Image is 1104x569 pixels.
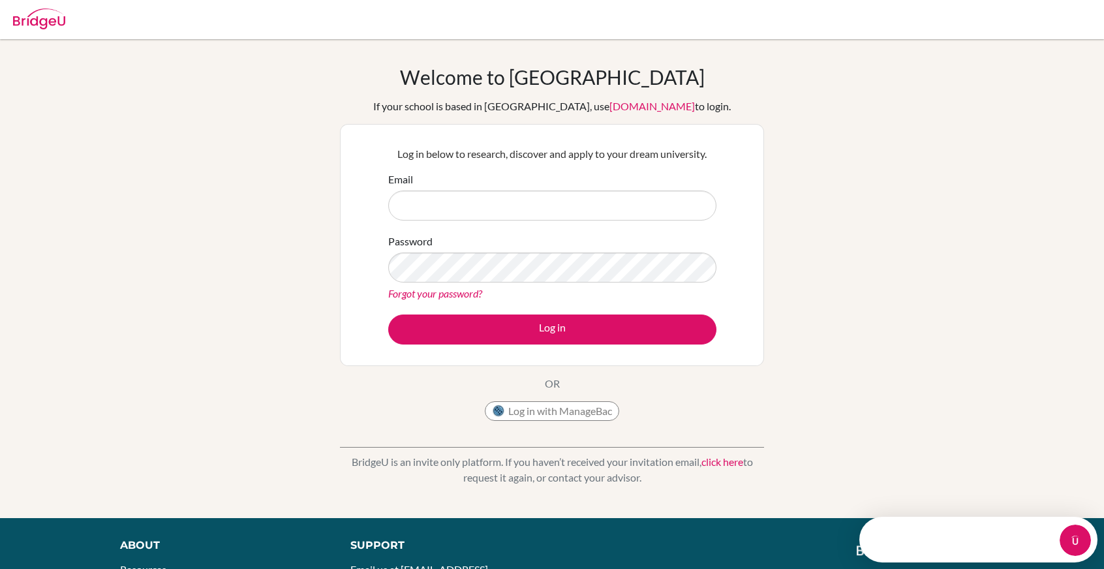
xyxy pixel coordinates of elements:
p: BridgeU is an invite only platform. If you haven’t received your invitation email, to request it ... [340,454,764,485]
p: Log in below to research, discover and apply to your dream university. [388,146,716,162]
a: Forgot your password? [388,287,482,300]
a: [DOMAIN_NAME] [609,100,695,112]
div: Open Intercom Messenger [5,5,253,41]
div: If your school is based in [GEOGRAPHIC_DATA], use to login. [373,99,731,114]
a: click here [701,455,743,468]
div: About [120,538,322,553]
div: Support [350,538,538,553]
h1: Welcome to [GEOGRAPHIC_DATA] [400,65,705,89]
div: The team typically replies in a few minutes. [14,22,214,35]
label: Email [388,172,413,187]
div: Need help? [14,11,214,22]
iframe: Intercom live chat discovery launcher [859,517,1097,562]
iframe: Intercom live chat [1060,525,1091,556]
img: Bridge-U [13,8,65,29]
button: Log in with ManageBac [485,401,619,421]
p: OR [545,376,560,392]
button: Log in [388,315,716,345]
img: logo_white@2x-f4f0deed5e89b7ecb1c2cc34c3e3d731f90f0f143d5ea2071677605dd97b5244.png [857,538,910,559]
label: Password [388,234,433,249]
